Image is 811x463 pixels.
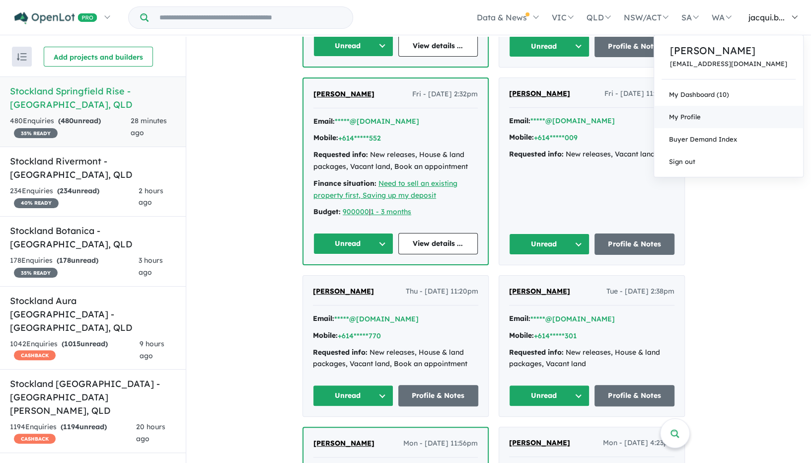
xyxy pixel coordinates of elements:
button: Unread [313,233,393,254]
span: [PERSON_NAME] [509,438,570,447]
strong: Budget: [313,207,341,216]
span: 20 hours ago [136,422,165,443]
div: 480 Enquir ies [10,115,131,139]
span: 1015 [64,339,80,348]
a: My Dashboard (10) [654,83,803,106]
button: Unread [509,385,590,406]
a: Need to sell an existing property first, Saving up my deposit [313,179,457,200]
button: Unread [509,36,590,57]
span: 35 % READY [14,128,58,138]
strong: Email: [313,314,334,323]
strong: Mobile: [313,331,338,340]
a: 1 - 3 months [370,207,411,216]
div: 1194 Enquir ies [10,421,136,445]
a: Profile & Notes [594,385,675,406]
span: Mon - [DATE] 4:23pm [603,437,674,449]
div: New releases, House & land packages, Vacant land, Book an appointment [313,347,478,371]
span: 9 hours ago [140,339,164,360]
h5: Stockland [GEOGRAPHIC_DATA] - [GEOGRAPHIC_DATA][PERSON_NAME] , QLD [10,377,176,417]
a: [PERSON_NAME] [509,286,570,298]
span: 35 % READY [14,268,58,278]
a: Buyer Demand Index [654,128,803,151]
strong: Requested info: [509,150,564,158]
a: [PERSON_NAME] [313,88,374,100]
button: Unread [313,385,393,406]
strong: ( unread) [61,422,107,431]
strong: ( unread) [57,256,98,265]
span: 234 [60,186,72,195]
span: [PERSON_NAME] [313,287,374,296]
strong: Requested info: [313,348,368,357]
a: View details ... [398,35,478,57]
a: [PERSON_NAME] [509,437,570,449]
strong: Mobile: [509,331,534,340]
span: 40 % READY [14,198,59,208]
strong: Mobile: [313,133,338,142]
a: [PERSON_NAME] [313,438,374,450]
button: Add projects and builders [44,47,153,67]
strong: ( unread) [62,339,108,348]
img: Openlot PRO Logo White [14,12,97,24]
a: [EMAIL_ADDRESS][DOMAIN_NAME] [670,60,787,68]
div: 234 Enquir ies [10,185,139,209]
span: CASHBACK [14,350,56,360]
a: Profile & Notes [594,233,675,255]
strong: ( unread) [58,116,101,125]
h5: Stockland Botanica - [GEOGRAPHIC_DATA] , QLD [10,224,176,251]
span: [PERSON_NAME] [509,89,570,98]
a: [PERSON_NAME] [670,43,787,58]
span: [PERSON_NAME] [509,287,570,296]
span: 3 hours ago [139,256,163,277]
a: My Profile [654,106,803,128]
h5: Stockland Springfield Rise - [GEOGRAPHIC_DATA] , QLD [10,84,176,111]
span: 178 [59,256,71,265]
a: [PERSON_NAME] [313,286,374,298]
span: 2 hours ago [139,186,163,207]
h5: Stockland Rivermont - [GEOGRAPHIC_DATA] , QLD [10,154,176,181]
a: View details ... [398,233,478,254]
strong: ( unread) [57,186,99,195]
a: Sign out [654,151,803,173]
span: Fri - [DATE] 2:32pm [412,88,478,100]
a: Profile & Notes [398,385,479,406]
span: 480 [61,116,74,125]
button: Unread [313,35,393,57]
div: New releases, Vacant land [509,149,674,160]
span: 1194 [63,422,79,431]
span: [PERSON_NAME] [313,439,374,448]
div: New releases, House & land packages, Vacant land, Book an appointment [313,149,478,173]
span: Mon - [DATE] 11:56pm [403,438,478,450]
div: New releases, House & land packages, Vacant land [509,347,674,371]
a: 900000 [343,207,369,216]
strong: Mobile: [509,133,534,142]
a: Profile & Notes [594,36,675,57]
span: Thu - [DATE] 11:20pm [406,286,478,298]
span: 28 minutes ago [131,116,167,137]
span: Fri - [DATE] 11:40am [604,88,674,100]
a: [PERSON_NAME] [509,88,570,100]
span: [PERSON_NAME] [313,89,374,98]
div: 1042 Enquir ies [10,338,140,362]
div: 178 Enquir ies [10,255,139,279]
span: My Profile [669,113,701,121]
span: CASHBACK [14,434,56,444]
strong: Requested info: [313,150,368,159]
strong: Requested info: [509,348,564,357]
span: Tue - [DATE] 2:38pm [606,286,674,298]
img: sort.svg [17,53,27,61]
span: jacqui.b... [748,12,785,22]
strong: Email: [509,116,530,125]
h5: Stockland Aura [GEOGRAPHIC_DATA] - [GEOGRAPHIC_DATA] , QLD [10,294,176,334]
strong: Finance situation: [313,179,376,188]
div: | [313,206,478,218]
button: Unread [509,233,590,255]
strong: Email: [509,314,530,323]
input: Try estate name, suburb, builder or developer [150,7,351,28]
strong: Email: [313,117,335,126]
